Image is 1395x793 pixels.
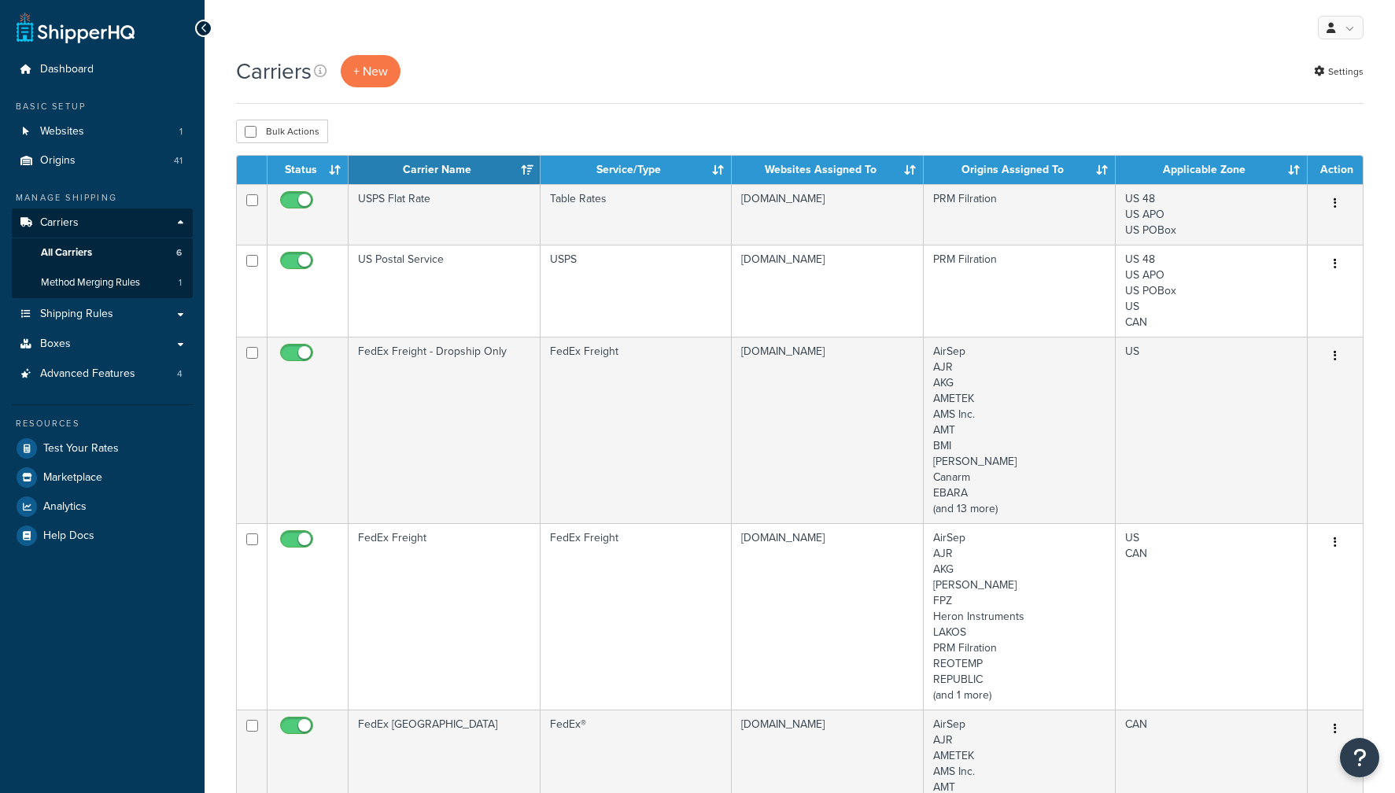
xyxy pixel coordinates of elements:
span: 41 [174,154,183,168]
th: Service/Type: activate to sort column ascending [541,156,733,184]
a: Marketplace [12,463,193,492]
td: US Postal Service [349,245,541,337]
td: PRM Filration [924,245,1116,337]
li: Websites [12,117,193,146]
td: USPS [541,245,733,337]
a: Origins 41 [12,146,193,175]
span: 6 [176,246,182,260]
a: ShipperHQ Home [17,12,135,43]
td: US 48 US APO US POBox US CAN [1116,245,1308,337]
span: Carriers [40,216,79,230]
span: Help Docs [43,529,94,543]
th: Carrier Name: activate to sort column ascending [349,156,541,184]
a: Analytics [12,492,193,521]
span: All Carriers [41,246,92,260]
span: 4 [177,367,183,381]
td: US CAN [1116,523,1308,710]
span: Shipping Rules [40,308,113,321]
span: 1 [179,125,183,138]
th: Status: activate to sort column ascending [268,156,349,184]
h1: Carriers [236,56,312,87]
span: Boxes [40,337,71,351]
td: FedEx Freight [541,523,733,710]
button: + New [341,55,400,87]
td: [DOMAIN_NAME] [732,523,924,710]
td: Table Rates [541,184,733,245]
th: Origins Assigned To: activate to sort column ascending [924,156,1116,184]
td: [DOMAIN_NAME] [732,337,924,523]
span: Method Merging Rules [41,276,140,290]
span: 1 [179,276,182,290]
td: FedEx Freight [349,523,541,710]
div: Resources [12,417,193,430]
td: PRM Filration [924,184,1116,245]
div: Manage Shipping [12,191,193,205]
button: Bulk Actions [236,120,328,143]
span: Marketplace [43,471,102,485]
a: Test Your Rates [12,434,193,463]
span: Origins [40,154,76,168]
td: FedEx Freight - Dropship Only [349,337,541,523]
a: Settings [1314,61,1364,83]
span: Advanced Features [40,367,135,381]
li: Carriers [12,208,193,298]
td: AirSep AJR AKG [PERSON_NAME] FPZ Heron Instruments LAKOS PRM Filration REOTEMP REPUBLIC (and 1 more) [924,523,1116,710]
button: Open Resource Center [1340,738,1379,777]
th: Websites Assigned To: activate to sort column ascending [732,156,924,184]
a: Shipping Rules [12,300,193,329]
span: Test Your Rates [43,442,119,456]
a: Carriers [12,208,193,238]
span: Dashboard [40,63,94,76]
a: Advanced Features 4 [12,360,193,389]
li: All Carriers [12,238,193,267]
td: USPS Flat Rate [349,184,541,245]
li: Origins [12,146,193,175]
div: Basic Setup [12,100,193,113]
a: Websites 1 [12,117,193,146]
td: [DOMAIN_NAME] [732,245,924,337]
li: Method Merging Rules [12,268,193,297]
a: Boxes [12,330,193,359]
span: Analytics [43,500,87,514]
td: AirSep AJR AKG AMETEK AMS Inc. AMT BMI [PERSON_NAME] Canarm EBARA (and 13 more) [924,337,1116,523]
li: Advanced Features [12,360,193,389]
td: US [1116,337,1308,523]
td: FedEx Freight [541,337,733,523]
th: Action [1308,156,1363,184]
th: Applicable Zone: activate to sort column ascending [1116,156,1308,184]
a: All Carriers 6 [12,238,193,267]
td: US 48 US APO US POBox [1116,184,1308,245]
td: [DOMAIN_NAME] [732,184,924,245]
a: Dashboard [12,55,193,84]
span: Websites [40,125,84,138]
a: Method Merging Rules 1 [12,268,193,297]
a: Help Docs [12,522,193,550]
